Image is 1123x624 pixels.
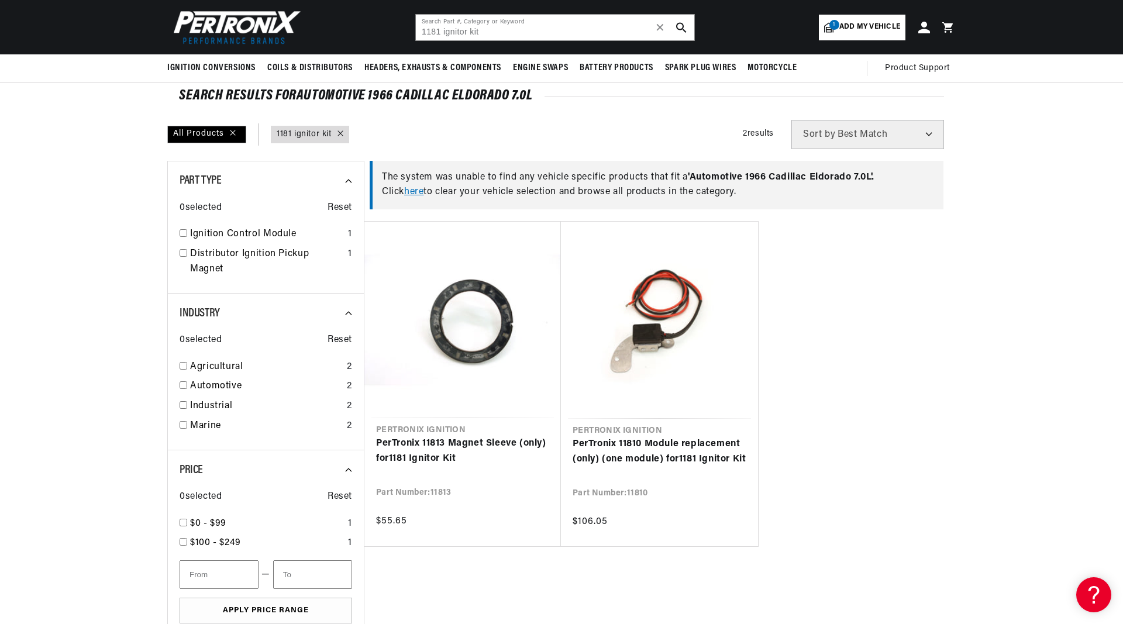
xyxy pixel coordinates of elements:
summary: Product Support [885,54,956,82]
span: 2 results [743,129,774,138]
a: Automotive [190,379,342,394]
div: The system was unable to find any vehicle specific products that fit a Click to clear your vehicl... [370,161,943,209]
div: 1 [348,227,352,242]
button: search button [669,15,694,40]
span: ' Automotive 1966 Cadillac Eldorado 7.0L '. [688,173,874,182]
summary: Engine Swaps [507,54,574,82]
input: To [273,560,352,589]
span: Part Type [180,175,221,187]
span: $100 - $249 [190,538,241,547]
span: Product Support [885,62,950,75]
summary: Motorcycle [742,54,802,82]
span: Motorcycle [747,62,797,74]
a: Distributor Ignition Pickup Magnet [190,247,343,277]
span: Price [180,464,203,476]
a: Marine [190,419,342,434]
span: Battery Products [580,62,653,74]
a: PerTronix 11810 Module replacement (only) (one module) for1181 Ignitor Kit [573,437,746,467]
span: Add my vehicle [839,22,900,33]
span: 0 selected [180,333,222,348]
summary: Ignition Conversions [167,54,261,82]
span: — [261,567,270,582]
div: 2 [347,419,352,434]
span: Spark Plug Wires [665,62,736,74]
summary: Battery Products [574,54,659,82]
div: All Products [167,126,246,143]
span: Sort by [803,130,835,139]
input: Search Part #, Category or Keyword [416,15,694,40]
input: From [180,560,259,589]
div: SEARCH RESULTS FOR Automotive 1966 Cadillac Eldorado 7.0L [179,90,944,102]
select: Sort by [791,120,944,149]
span: Coils & Distributors [267,62,353,74]
summary: Spark Plug Wires [659,54,742,82]
span: 0 selected [180,201,222,216]
div: 1 [348,536,352,551]
span: Headers, Exhausts & Components [364,62,501,74]
span: 1 [829,20,839,30]
div: 2 [347,399,352,414]
span: Reset [328,333,352,348]
a: here [404,187,423,196]
span: Reset [328,201,352,216]
a: 1181 ignitor kit [277,128,332,141]
summary: Headers, Exhausts & Components [359,54,507,82]
div: 2 [347,379,352,394]
div: 2 [347,360,352,375]
button: Apply Price Range [180,598,352,624]
img: Pertronix [167,7,302,47]
summary: Coils & Distributors [261,54,359,82]
span: Ignition Conversions [167,62,256,74]
span: Reset [328,489,352,505]
span: Industry [180,308,220,319]
div: 1 [348,516,352,532]
a: Agricultural [190,360,342,375]
span: $0 - $99 [190,519,226,528]
a: PerTronix 11813 Magnet Sleeve (only) for1181 Ignitor Kit [376,436,549,466]
a: 1Add my vehicle [819,15,905,40]
span: 0 selected [180,489,222,505]
a: Industrial [190,399,342,414]
a: Ignition Control Module [190,227,343,242]
div: 1 [348,247,352,262]
span: Engine Swaps [513,62,568,74]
